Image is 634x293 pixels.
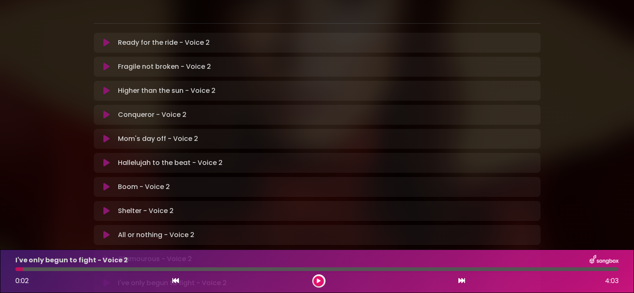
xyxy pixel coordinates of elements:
[118,134,198,144] p: Mom's day off - Voice 2
[15,276,29,286] span: 0:02
[118,38,210,48] p: Ready for the ride - Voice 2
[118,62,211,72] p: Fragile not broken - Voice 2
[118,158,223,168] p: Hallelujah to the beat - Voice 2
[118,182,170,192] p: Boom - Voice 2
[15,255,128,265] p: I've only begun to fight - Voice 2
[605,276,619,286] span: 4:03
[118,86,215,96] p: Higher than the sun - Voice 2
[118,206,174,216] p: Shelter - Voice 2
[118,110,186,120] p: Conqueror - Voice 2
[118,230,194,240] p: All or nothing - Voice 2
[590,255,619,266] img: songbox-logo-white.png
